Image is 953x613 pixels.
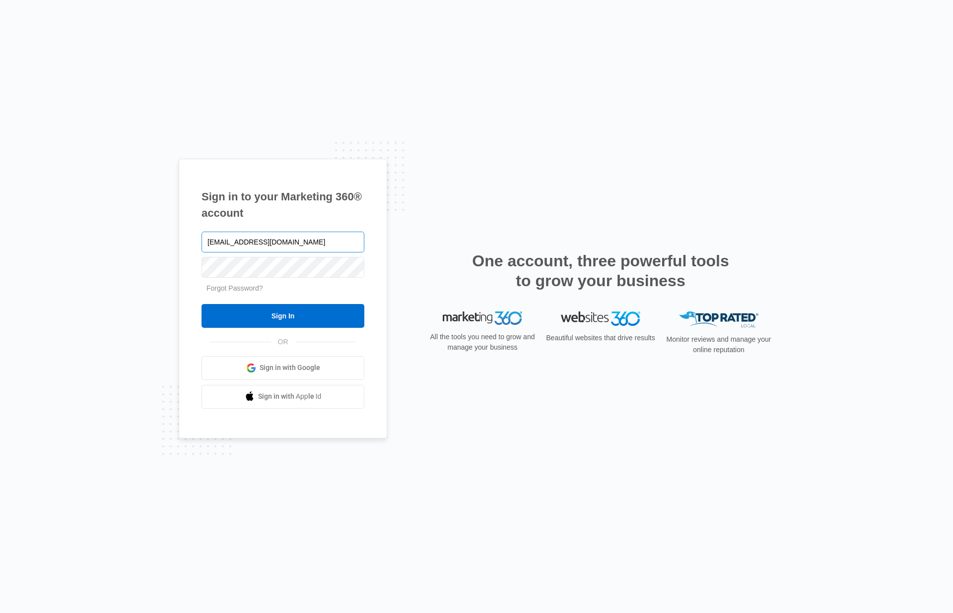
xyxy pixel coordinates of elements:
[202,188,364,221] h1: Sign in to your Marketing 360® account
[427,332,538,353] p: All the tools you need to grow and manage your business
[443,311,522,325] img: Marketing 360
[469,251,732,291] h2: One account, three powerful tools to grow your business
[202,304,364,328] input: Sign In
[271,337,295,347] span: OR
[679,311,758,328] img: Top Rated Local
[258,391,322,402] span: Sign in with Apple Id
[202,356,364,380] a: Sign in with Google
[202,385,364,409] a: Sign in with Apple Id
[561,311,640,326] img: Websites 360
[202,232,364,252] input: Email
[663,334,774,355] p: Monitor reviews and manage your online reputation
[260,363,320,373] span: Sign in with Google
[545,333,656,343] p: Beautiful websites that drive results
[206,284,263,292] a: Forgot Password?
